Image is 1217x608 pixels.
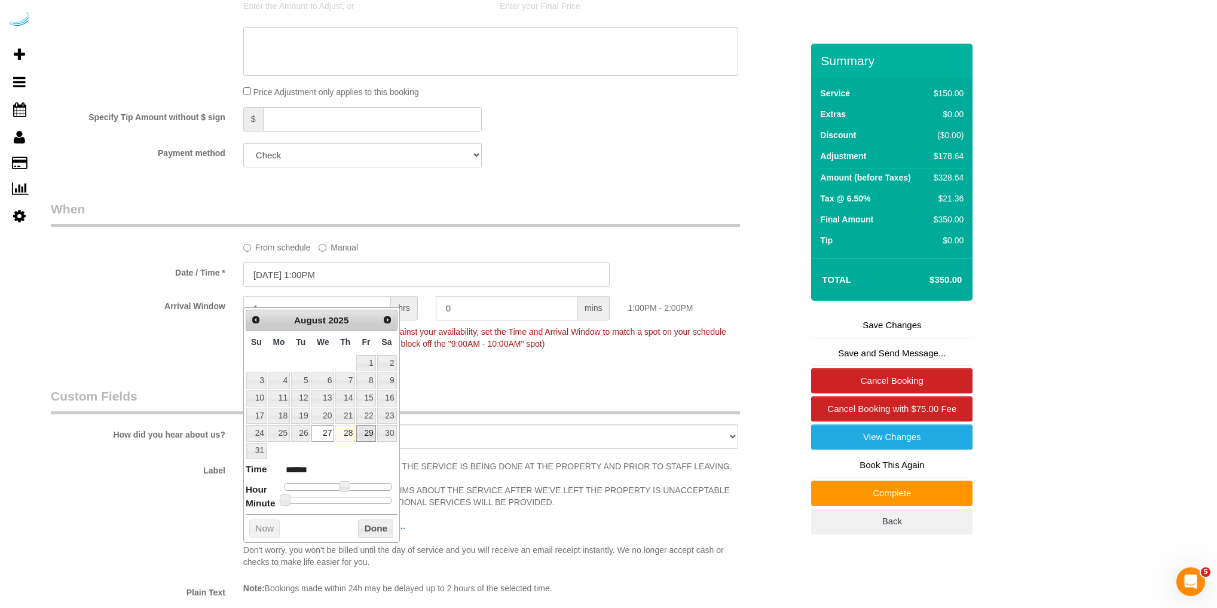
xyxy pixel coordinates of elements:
[619,296,811,314] div: 1:00PM - 2:00PM
[335,372,355,389] a: 7
[335,408,355,424] a: 21
[383,315,392,325] span: Next
[335,390,355,407] a: 14
[42,107,234,123] label: Specify Tip Amount without $ sign
[243,460,738,568] p: WHILE THE SERVICE IS BEING DONE AT THE PROPERTY AND PRIOR TO STAFF LEAVING. THAT MAKING ANY CLAIM...
[294,315,326,325] span: August
[42,582,234,598] label: Plain Text
[377,355,397,371] a: 2
[340,337,350,347] span: Thursday
[820,129,856,141] label: Discount
[328,315,348,325] span: 2025
[356,425,375,441] a: 29
[827,404,956,414] span: Cancel Booking with $75.00 Fee
[356,355,375,371] a: 1
[820,213,873,225] label: Final Amount
[246,408,267,424] a: 17
[929,129,964,141] div: ($0.00)
[377,390,397,407] a: 16
[249,520,280,539] button: Now
[929,150,964,162] div: $178.64
[811,341,973,366] a: Save and Send Message...
[247,311,264,328] a: Prev
[243,237,311,253] label: From schedule
[377,372,397,389] a: 9
[251,337,262,347] span: Sunday
[51,200,740,227] legend: When
[319,244,326,252] input: Manual
[311,408,334,424] a: 20
[42,460,234,476] label: Label
[317,337,329,347] span: Wednesday
[1201,567,1210,577] span: 5
[929,87,964,99] div: $150.00
[820,150,866,162] label: Adjustment
[311,390,334,407] a: 13
[268,390,290,407] a: 11
[577,296,610,320] span: mins
[929,193,964,204] div: $21.36
[811,368,973,393] a: Cancel Booking
[929,234,964,246] div: $0.00
[811,481,973,506] a: Complete
[246,390,267,407] a: 10
[356,372,375,389] a: 8
[311,425,334,441] a: 27
[929,108,964,120] div: $0.00
[820,87,850,99] label: Service
[811,509,973,534] a: Back
[377,425,397,441] a: 30
[246,372,267,389] a: 3
[243,107,263,132] span: $
[820,108,846,120] label: Extras
[291,390,310,407] a: 12
[811,453,973,478] a: Book This Again
[1176,567,1205,596] iframe: Intercom live chat
[811,424,973,450] a: View Changes
[243,244,251,252] input: From schedule
[273,337,285,347] span: Monday
[246,497,276,512] dt: Minute
[820,193,870,204] label: Tax @ 6.50%
[391,296,417,320] span: hrs
[246,463,267,478] dt: Time
[379,311,396,328] a: Next
[291,372,310,389] a: 5
[51,387,740,414] legend: Custom Fields
[356,390,375,407] a: 15
[7,12,31,29] img: Automaid Logo
[42,143,234,159] label: Payment method
[811,313,973,338] a: Save Changes
[820,234,833,246] label: Tip
[42,424,234,441] label: How did you hear about us?
[311,372,334,389] a: 6
[243,327,726,349] span: To make this booking count against your availability, set the Time and Arrival Window to match a ...
[268,425,290,441] a: 25
[929,172,964,184] div: $328.64
[811,396,973,421] a: Cancel Booking with $75.00 Fee
[42,262,234,279] label: Date / Time *
[929,213,964,225] div: $350.00
[894,275,962,285] h4: $350.00
[246,483,267,498] dt: Hour
[268,408,290,424] a: 18
[246,425,267,441] a: 24
[291,408,310,424] a: 19
[821,54,967,68] h3: Summary
[358,520,393,539] button: Done
[319,237,358,253] label: Manual
[291,425,310,441] a: 26
[822,274,851,285] strong: Total
[253,87,419,97] span: Price Adjustment only applies to this booking
[335,425,355,441] a: 28
[42,296,234,312] label: Arrival Window
[246,443,267,459] a: 31
[377,408,397,424] a: 23
[243,583,265,593] strong: Note:
[362,337,370,347] span: Friday
[268,372,290,389] a: 4
[251,315,261,325] span: Prev
[296,337,305,347] span: Tuesday
[243,262,610,287] input: MM/DD/YYYY HH:MM
[356,408,375,424] a: 22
